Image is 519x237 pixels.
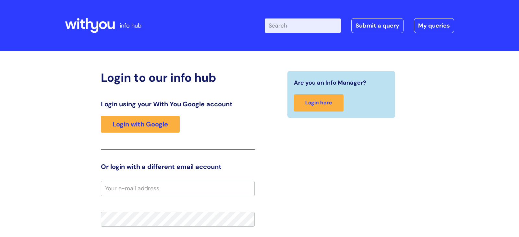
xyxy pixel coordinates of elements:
p: info hub [120,20,141,31]
input: Search [265,18,341,33]
h3: Login using your With You Google account [101,100,255,108]
span: Are you an Info Manager? [294,77,366,88]
a: Login here [294,94,344,112]
h3: Or login with a different email account [101,163,255,171]
a: Login with Google [101,116,180,133]
input: Your e-mail address [101,181,255,196]
h2: Login to our info hub [101,71,255,85]
a: Submit a query [351,18,404,33]
a: My queries [414,18,454,33]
